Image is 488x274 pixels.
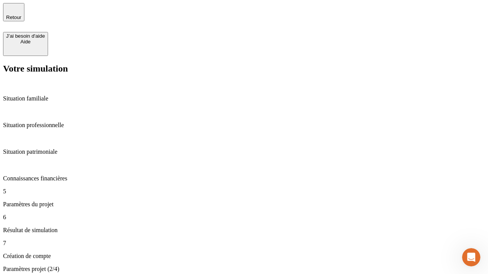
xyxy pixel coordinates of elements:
p: Connaissances financières [3,175,485,182]
div: Aide [6,39,45,45]
p: Situation familiale [3,95,485,102]
p: Paramètres projet (2/4) [3,266,485,272]
iframe: Intercom live chat [462,248,480,266]
p: 5 [3,188,485,195]
p: Situation professionnelle [3,122,485,129]
p: Création de compte [3,253,485,260]
button: J’ai besoin d'aideAide [3,32,48,56]
span: Retour [6,14,21,20]
p: Résultat de simulation [3,227,485,234]
button: Retour [3,3,24,21]
p: Situation patrimoniale [3,148,485,155]
p: Paramètres du projet [3,201,485,208]
p: 6 [3,214,485,221]
p: 7 [3,240,485,247]
h2: Votre simulation [3,64,485,74]
div: J’ai besoin d'aide [6,33,45,39]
